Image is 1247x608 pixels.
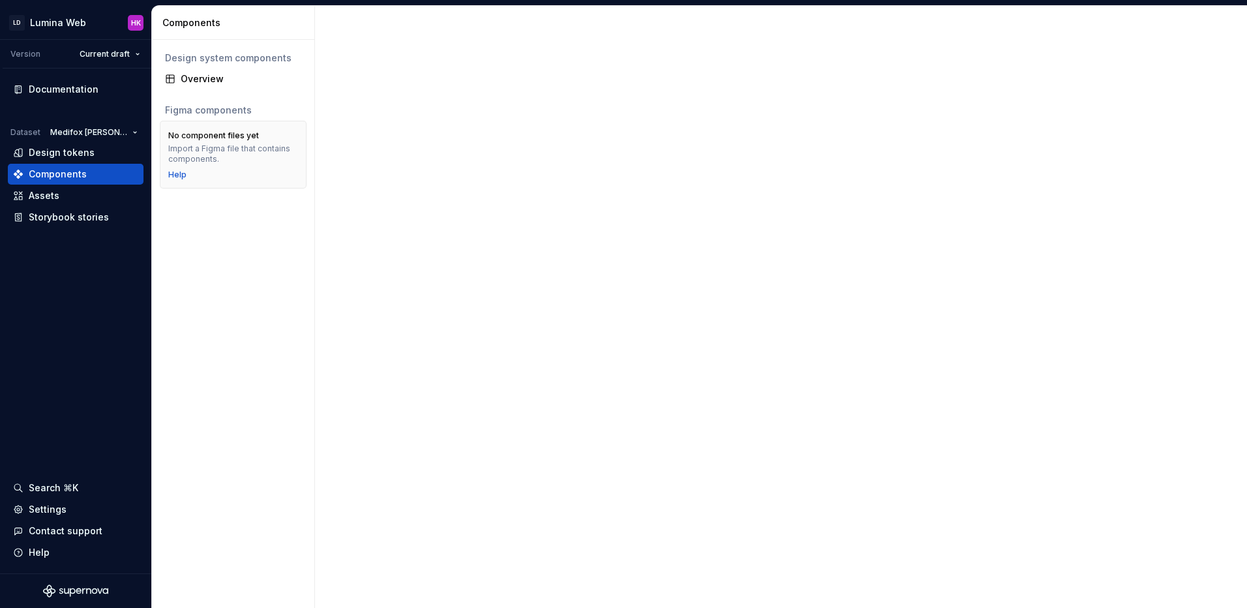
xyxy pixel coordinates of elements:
div: Settings [29,503,67,516]
div: Design system components [165,52,301,65]
div: Import a Figma file that contains components. [168,144,298,164]
a: Settings [8,499,143,520]
a: Documentation [8,79,143,100]
div: Assets [29,189,59,202]
div: Overview [181,72,301,85]
button: Contact support [8,521,143,541]
a: Storybook stories [8,207,143,228]
svg: Supernova Logo [43,585,108,598]
div: No component files yet [168,130,259,141]
button: Help [8,542,143,563]
button: Medifox [PERSON_NAME] [44,123,143,142]
a: Overview [160,68,307,89]
span: Current draft [80,49,130,59]
div: Figma components [165,104,301,117]
a: Design tokens [8,142,143,163]
div: Components [162,16,309,29]
div: HK [131,18,141,28]
div: Components [29,168,87,181]
a: Components [8,164,143,185]
div: Contact support [29,524,102,538]
a: Assets [8,185,143,206]
span: Medifox [PERSON_NAME] [50,127,127,138]
div: Lumina Web [30,16,86,29]
div: Search ⌘K [29,481,78,494]
div: Help [29,546,50,559]
div: Storybook stories [29,211,109,224]
button: Current draft [74,45,146,63]
div: LD [9,15,25,31]
div: Dataset [10,127,40,138]
div: Design tokens [29,146,95,159]
button: LDLumina WebHK [3,8,149,37]
div: Version [10,49,40,59]
div: Documentation [29,83,98,96]
button: Search ⌘K [8,478,143,498]
a: Help [168,170,187,180]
